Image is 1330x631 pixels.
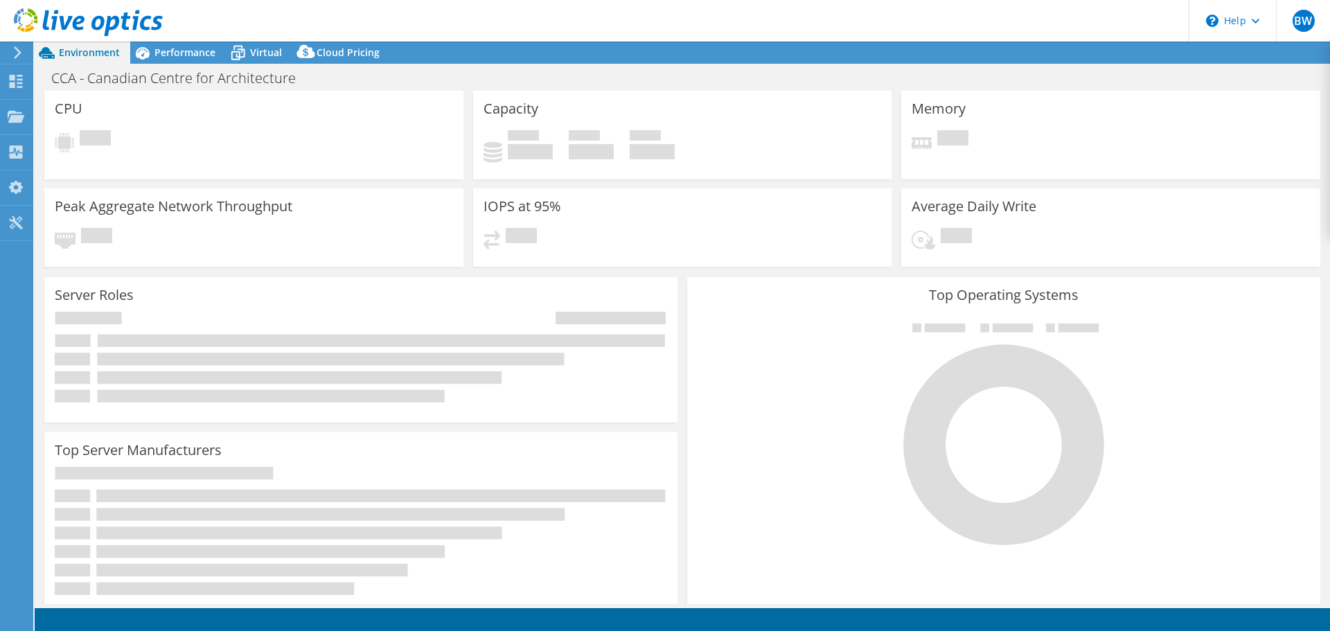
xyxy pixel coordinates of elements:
span: Virtual [250,46,282,59]
span: Pending [81,228,112,247]
h3: Top Operating Systems [698,287,1310,303]
span: Performance [154,46,215,59]
span: Pending [941,228,972,247]
span: Total [630,130,661,144]
h3: Average Daily Write [912,199,1036,214]
span: Cloud Pricing [317,46,380,59]
span: Pending [937,130,968,149]
span: Pending [506,228,537,247]
h3: CPU [55,101,82,116]
h3: Memory [912,101,966,116]
h1: CCA - Canadian Centre for Architecture [45,71,317,86]
span: Environment [59,46,120,59]
span: Pending [80,130,111,149]
svg: \n [1206,15,1218,27]
h3: Peak Aggregate Network Throughput [55,199,292,214]
h4: 0 GiB [630,144,675,159]
span: Free [569,130,600,144]
h3: Top Server Manufacturers [55,443,222,458]
h3: Server Roles [55,287,134,303]
h4: 0 GiB [508,144,553,159]
h3: Capacity [484,101,538,116]
h4: 0 GiB [569,144,614,159]
h3: IOPS at 95% [484,199,561,214]
span: BW [1293,10,1315,32]
span: Used [508,130,539,144]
